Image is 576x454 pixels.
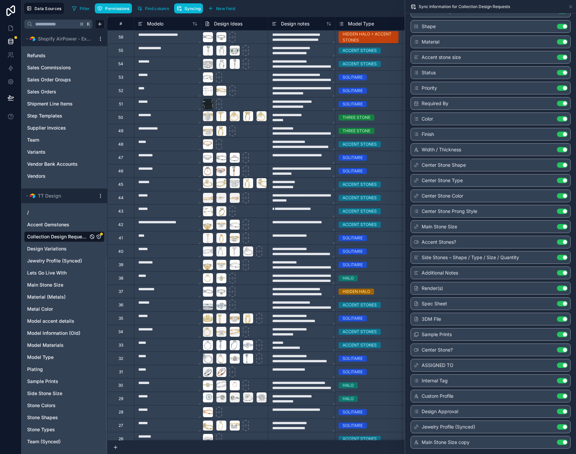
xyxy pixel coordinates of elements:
[24,388,104,399] div: Side Stone Size
[343,289,370,295] div: HIDDEN HALO
[38,193,61,199] span: TT Design
[343,409,363,415] div: SOLITAIRE
[174,3,206,13] a: Syncing
[24,191,95,201] button: Airtable LogoTT Design
[119,48,123,53] div: 55
[27,318,74,324] span: Model accent details
[27,390,88,397] a: Side Stone Size
[422,177,463,184] span: Center Stone Type
[422,208,477,215] span: Center Stone Prong Style
[27,402,88,409] a: Stone Colors
[119,75,123,80] div: 53
[118,383,123,388] div: 30
[147,20,163,27] span: Modelo
[343,168,363,174] div: SOLITAIRE
[422,100,448,107] span: Required By
[27,88,56,95] span: Sales Orders
[119,262,123,268] div: 39
[119,423,123,428] div: 27
[343,382,354,388] div: HALO
[24,412,104,423] div: Stone Shapes
[119,302,123,308] div: 36
[27,330,88,336] a: Model Information (Old)
[27,270,67,276] span: Lets Go Live With
[343,396,354,402] div: HALO
[422,131,434,138] span: Finish
[24,400,104,411] div: Stone Colors
[80,6,90,11] span: Filter
[27,366,43,373] span: Plating
[24,98,104,109] div: Shipment Line Items
[174,3,203,13] button: Syncing
[27,378,88,385] a: Sample Prints
[343,31,394,43] div: HIDDEN HALO + ACCENT STONES
[27,221,88,228] a: Accent Gemstones
[27,306,88,312] a: Metal Color
[27,52,46,59] span: Refunds
[145,6,169,11] span: Find column
[118,222,123,227] div: 42
[27,257,82,264] span: Jewelry Profile (Synced)
[422,162,466,168] span: Center Stone Shape
[422,439,470,446] span: Main Stone Size copy
[24,219,104,230] div: Accent Gemstones
[343,222,377,228] div: ACCENT STONES
[27,245,88,252] a: Design Variations
[119,316,123,321] div: 35
[27,149,88,155] a: Variants
[422,331,452,338] span: Sample Prints
[27,257,88,264] a: Jewelry Profile (Synced)
[27,100,88,107] a: Shipment Line Items
[422,254,519,261] span: Side Stones – Shape / Type / Size / Quantity
[27,125,88,131] a: Supplier Invoices
[343,48,377,54] div: ACCENT STONES
[24,268,104,278] div: Lets Go Live With
[69,3,92,13] button: Filter
[27,76,88,83] a: Sales Order Groups
[27,137,39,143] span: Team
[24,316,104,326] div: Model accent details
[119,343,123,348] div: 33
[118,249,124,254] div: 40
[27,342,64,349] span: Model Materials
[343,369,363,375] div: SOLITAIRE
[343,208,377,214] div: ACCENT STONES
[27,294,66,300] span: Material (Metals)
[422,362,453,369] span: ASSIGNED TO
[113,21,129,26] div: #
[348,20,374,27] span: Model Type
[422,239,456,245] span: Accent Stones?
[119,34,123,40] div: 56
[27,282,88,288] a: Main Stone Size
[343,275,354,281] div: HALO
[343,329,377,335] div: ACCENT STONES
[343,141,377,147] div: ACCENT STONES
[24,135,104,145] div: Team
[422,393,453,399] span: Custom Profile
[343,195,377,201] div: ACCENT STONES
[216,6,235,11] span: New field
[185,6,201,11] span: Syncing
[95,3,134,13] a: Permissions
[27,414,58,421] span: Stone Shapes
[27,100,73,107] span: Shipment Line Items
[119,409,123,415] div: 28
[343,88,363,94] div: SOLITAIRE
[24,86,104,97] div: Sales Orders
[27,88,88,95] a: Sales Orders
[343,101,363,107] div: SOLITAIRE
[343,423,363,429] div: SOLITAIRE
[24,147,104,157] div: Variants
[422,285,443,292] span: Render(s)
[343,235,363,241] div: SOLITAIRE
[27,426,88,433] a: Stone Types
[343,356,363,362] div: SOLITAIRE
[343,315,363,321] div: SOLITAIRE
[118,142,123,147] div: 48
[206,3,237,13] button: New field
[27,366,88,373] a: Plating
[119,88,123,93] div: 52
[214,20,242,27] span: Design Ideas
[24,74,104,85] div: Sales Order Groups
[27,149,46,155] span: Variants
